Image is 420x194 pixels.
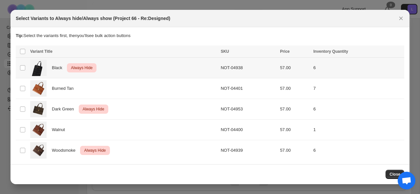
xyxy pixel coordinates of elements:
span: Woodsmoke [52,147,79,154]
img: Project_66_Burned_Tan.jpg [30,80,47,97]
span: Black [52,65,66,71]
td: NOT-04401 [219,78,278,99]
img: Project_66_Black.png [30,60,47,76]
td: NOT-04938 [219,58,278,78]
span: Close [389,172,400,177]
img: Project_66_Woodsmoke.png [30,142,47,159]
td: NOT-04953 [219,99,278,120]
button: Close [396,14,406,23]
button: Close [386,170,404,179]
span: SKU [221,49,229,54]
span: Price [280,49,289,54]
img: Project_66_Walnut.jpg [30,122,47,138]
td: 7 [311,78,404,99]
img: Project_66_DarkGreen.png [30,101,47,117]
td: 57.00 [278,120,311,140]
h2: Select Variants to Always hide/Always show (Project 66 - Re:Designed) [16,15,170,22]
td: 57.00 [278,99,311,120]
td: 6 [311,99,404,120]
td: 57.00 [278,58,311,78]
td: 1 [311,120,404,140]
td: NOT-04939 [219,140,278,161]
td: 57.00 [278,78,311,99]
span: Burned Tan [52,85,77,92]
p: Select the variants first, then you'll see bulk action buttons [16,32,404,39]
td: NOT-04400 [219,120,278,140]
td: 6 [311,140,404,161]
strong: Tip: [16,33,24,38]
span: Variant Title [30,49,52,54]
span: Always Hide [83,146,107,154]
span: Always Hide [70,64,94,72]
td: 57.00 [278,140,311,161]
span: Always Hide [81,105,106,113]
td: 6 [311,58,404,78]
span: Walnut [52,126,69,133]
a: Open chat [398,172,415,189]
span: Dark Green [52,106,77,112]
span: Inventory Quantity [313,49,348,54]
